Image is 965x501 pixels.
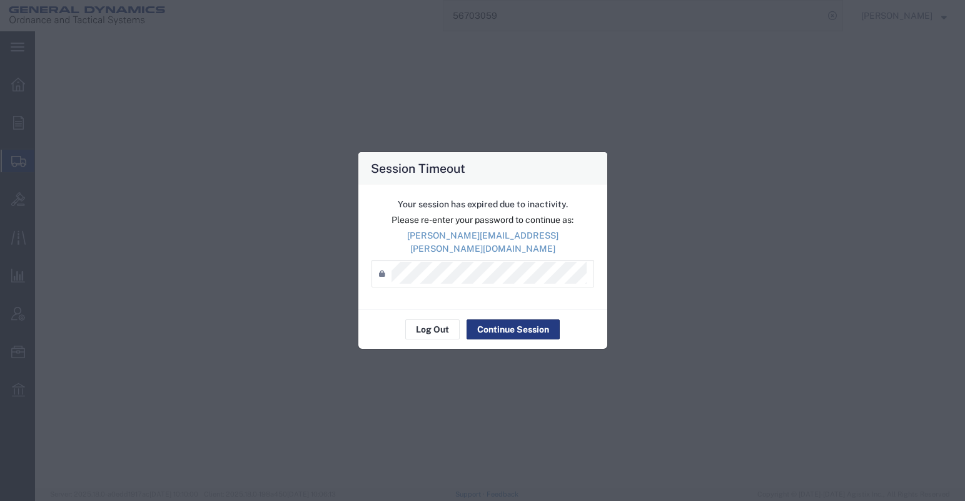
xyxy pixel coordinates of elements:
[467,319,560,339] button: Continue Session
[371,229,594,256] p: [PERSON_NAME][EMAIL_ADDRESS][PERSON_NAME][DOMAIN_NAME]
[405,319,460,339] button: Log Out
[371,198,594,211] p: Your session has expired due to inactivity.
[371,214,594,227] p: Please re-enter your password to continue as:
[371,159,465,177] h4: Session Timeout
